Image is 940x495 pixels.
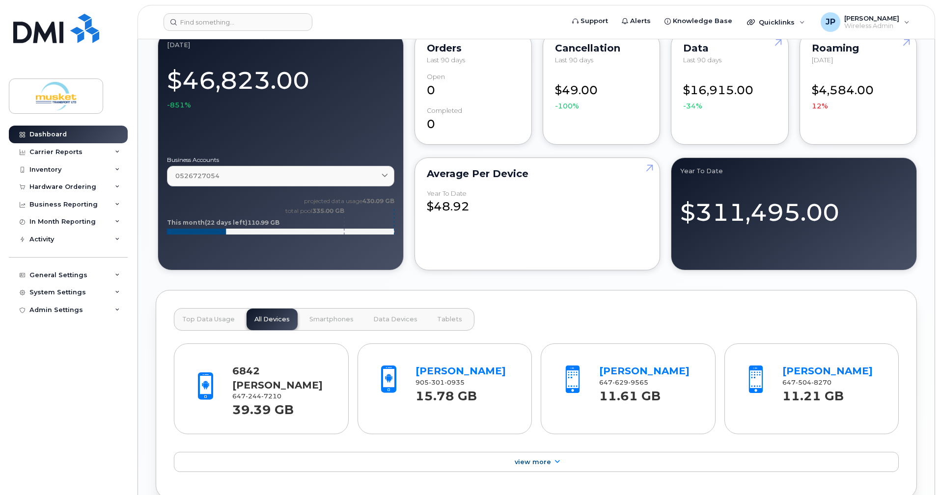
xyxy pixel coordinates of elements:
a: [PERSON_NAME] [415,365,506,377]
button: Data Devices [365,309,425,330]
span: 647 [599,379,648,386]
div: $16,915.00 [683,73,776,111]
div: Quicklinks [740,12,812,32]
tspan: 110.99 GB [248,219,279,226]
button: Tablets [429,309,470,330]
span: 244 [246,392,261,400]
tspan: 430.09 GB [362,197,394,205]
div: $4,584.00 [812,73,905,111]
div: $311,495.00 [680,187,908,230]
span: 8270 [811,379,831,386]
a: Alerts [615,11,658,31]
span: Top Data Usage [182,315,235,323]
span: Quicklinks [759,18,795,26]
a: Knowledge Base [658,11,739,31]
span: Alerts [630,16,651,26]
text: projected data usage [304,197,394,205]
div: Average per Device [427,170,648,178]
a: [PERSON_NAME] [782,365,873,377]
button: Top Data Usage [174,309,243,330]
tspan: 335.00 GB [312,207,344,214]
div: Data [683,44,776,52]
div: Roaming [812,44,905,52]
span: 647 [782,379,831,386]
span: 905 [415,379,465,386]
span: -851% [167,100,191,110]
div: $46,823.00 [167,61,394,110]
div: Year to Date [427,190,467,197]
div: August 2025 [167,41,394,49]
span: 0935 [444,379,465,386]
a: Support [565,11,615,31]
tspan: (22 days left) [205,219,248,226]
div: Orders [427,44,520,52]
span: Support [581,16,608,26]
span: 647 [232,392,281,400]
span: Data Devices [373,315,417,323]
span: Tablets [437,315,462,323]
span: 9565 [628,379,648,386]
text: total pool [285,207,344,214]
a: 0526727054 [167,166,394,186]
div: $49.00 [555,73,648,111]
a: View More [174,452,899,472]
input: Find something... [164,13,312,31]
span: 301 [429,379,444,386]
span: [PERSON_NAME] [844,14,899,22]
span: 12% [812,101,828,111]
div: 0 [427,107,520,132]
a: 6842 [PERSON_NAME] [232,365,323,391]
div: Open [427,73,445,80]
label: Business Accounts [167,157,394,163]
span: View More [515,458,551,466]
span: JP [826,16,835,28]
span: Knowledge Base [673,16,732,26]
span: 0526727054 [175,171,220,181]
div: $48.92 [427,190,648,215]
strong: 11.21 GB [782,383,844,403]
span: -100% [555,101,579,111]
div: Year to Date [680,167,908,175]
button: Smartphones [302,309,361,330]
span: [DATE] [812,56,833,64]
span: 629 [612,379,628,386]
strong: 11.61 GB [599,383,661,403]
strong: 15.78 GB [415,383,477,403]
span: Smartphones [309,315,354,323]
div: Cancellation [555,44,648,52]
span: 504 [796,379,811,386]
div: 0 [427,73,520,99]
div: completed [427,107,462,114]
span: Last 90 days [427,56,465,64]
span: Last 90 days [555,56,593,64]
span: 7210 [261,392,281,400]
span: -34% [683,101,702,111]
strong: 39.39 GB [232,397,294,417]
a: [PERSON_NAME] [599,365,690,377]
span: Last 90 days [683,56,721,64]
span: Wireless Admin [844,22,899,30]
tspan: This month [167,219,205,226]
div: Josh Potts [814,12,916,32]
